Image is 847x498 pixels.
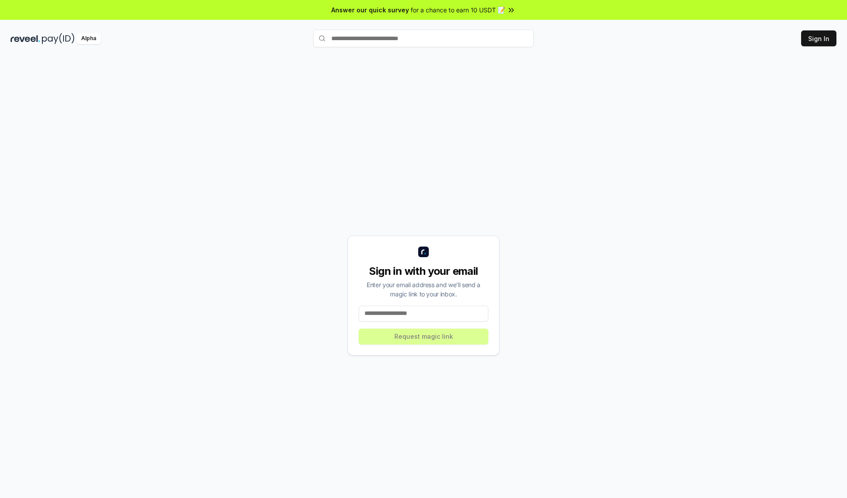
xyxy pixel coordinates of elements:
div: Enter your email address and we’ll send a magic link to your inbox. [359,280,488,299]
img: pay_id [42,33,75,44]
span: for a chance to earn 10 USDT 📝 [411,5,505,15]
img: logo_small [418,247,429,257]
span: Answer our quick survey [331,5,409,15]
div: Sign in with your email [359,264,488,278]
button: Sign In [801,30,836,46]
img: reveel_dark [11,33,40,44]
div: Alpha [76,33,101,44]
